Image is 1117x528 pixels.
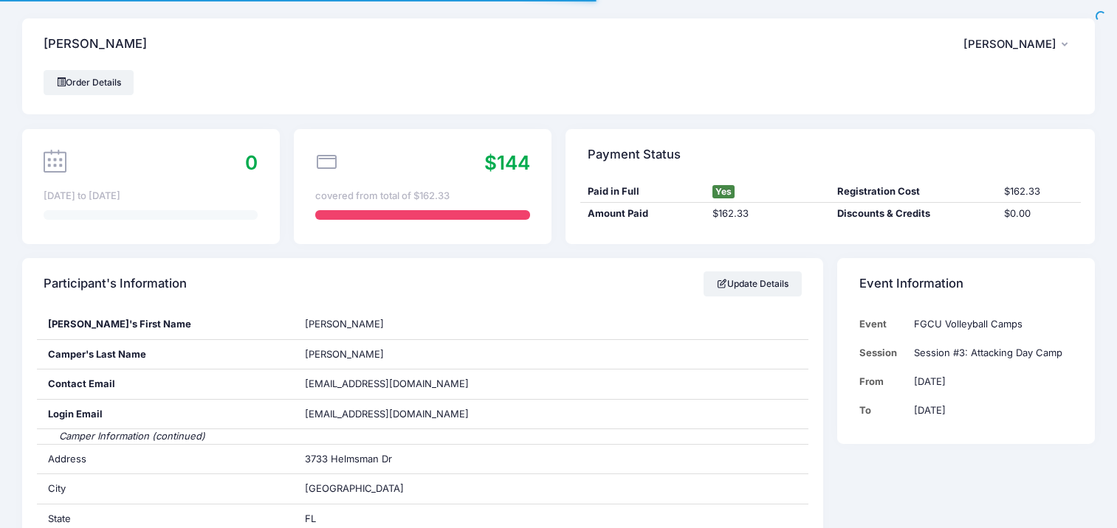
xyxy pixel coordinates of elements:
[305,453,392,465] span: 3733 Helmsman Dr
[315,189,529,204] div: covered from total of $162.33
[831,206,997,221] div: Discounts & Credits
[704,271,802,296] a: Update Details
[305,378,469,389] span: [EMAIL_ADDRESS][DOMAIN_NAME]
[484,151,530,174] span: $144
[907,396,1073,425] td: [DATE]
[37,429,809,444] div: Camper Information (continued)
[859,263,963,305] h4: Event Information
[580,206,705,221] div: Amount Paid
[305,348,384,360] span: [PERSON_NAME]
[859,310,907,338] td: Event
[37,340,295,369] div: Camper's Last Name
[44,24,147,66] h4: [PERSON_NAME]
[305,318,384,330] span: [PERSON_NAME]
[44,263,187,305] h4: Participant's Information
[907,338,1073,367] td: Session #3: Attacking Day Camp
[37,369,295,399] div: Contact Email
[305,407,489,422] span: [EMAIL_ADDRESS][DOMAIN_NAME]
[859,367,907,396] td: From
[580,184,705,199] div: Paid in Full
[37,400,295,429] div: Login Email
[588,133,681,176] h4: Payment Status
[44,189,258,204] div: [DATE] to [DATE]
[907,310,1073,338] td: FGCU Volleyball Camps
[705,206,830,221] div: $162.33
[997,206,1081,221] div: $0.00
[997,184,1081,199] div: $162.33
[712,185,735,198] span: Yes
[37,474,295,504] div: City
[305,482,404,494] span: [GEOGRAPHIC_DATA]
[37,445,295,474] div: Address
[907,367,1073,396] td: [DATE]
[859,396,907,425] td: To
[44,70,134,95] a: Order Details
[305,513,316,524] span: FL
[859,338,907,367] td: Session
[963,27,1073,61] button: [PERSON_NAME]
[963,38,1056,51] span: [PERSON_NAME]
[37,310,295,339] div: [PERSON_NAME]'s First Name
[831,184,997,199] div: Registration Cost
[245,151,258,174] span: 0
